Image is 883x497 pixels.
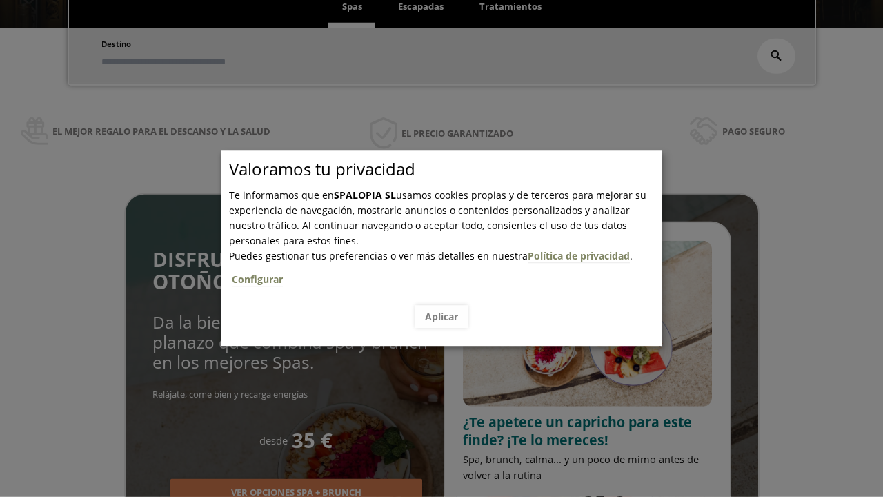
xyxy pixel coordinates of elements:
button: Aplicar [415,305,468,328]
a: Política de privacidad [528,249,630,263]
span: Te informamos que en usamos cookies propias y de terceros para mejorar su experiencia de navegaci... [229,188,646,247]
a: Configurar [232,273,283,286]
span: Puedes gestionar tus preferencias o ver más detalles en nuestra [229,249,528,262]
span: . [229,249,662,295]
b: SPALOPIA SL [334,188,396,202]
p: Valoramos tu privacidad [229,162,662,177]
